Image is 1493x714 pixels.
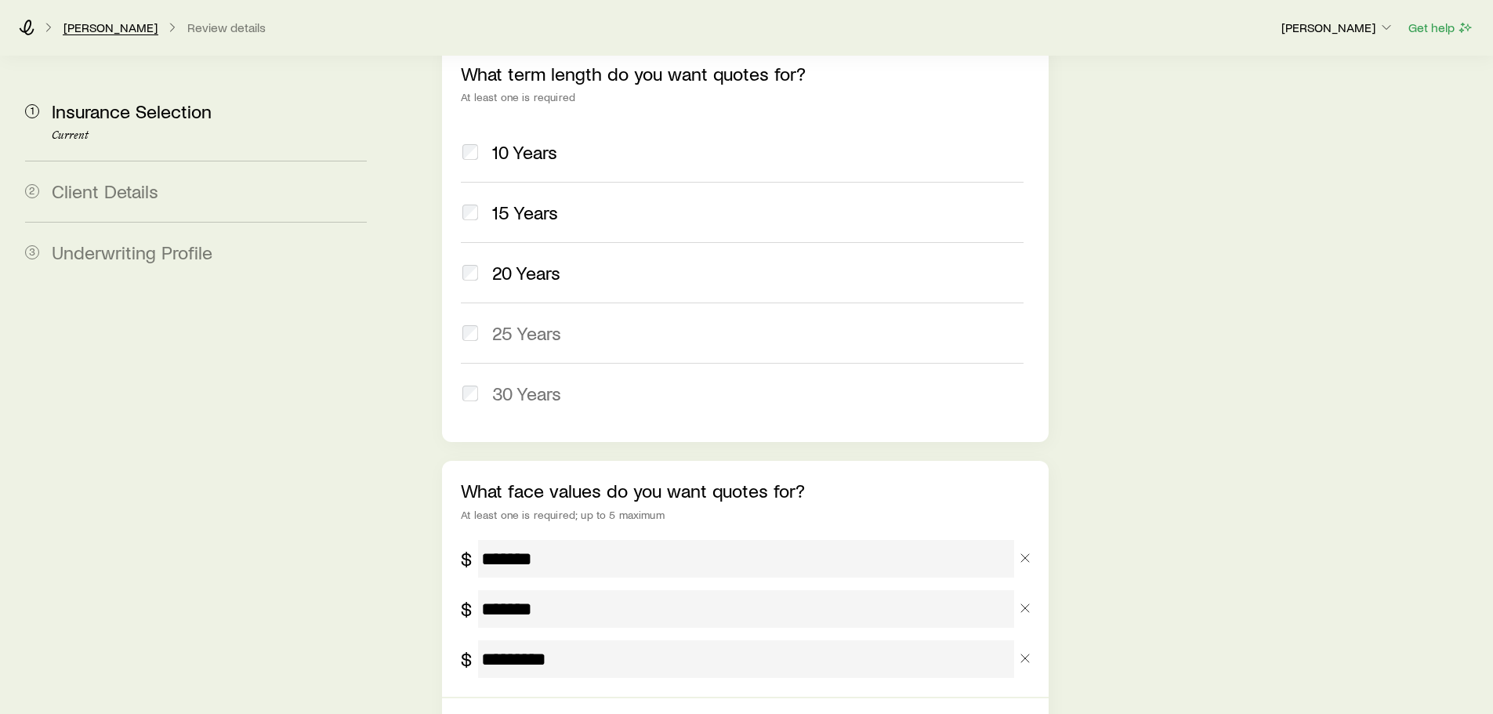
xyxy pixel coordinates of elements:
[25,104,39,118] span: 1
[461,91,1029,103] div: At least one is required
[1408,19,1474,37] button: Get help
[52,100,212,122] span: Insurance Selection
[25,245,39,259] span: 3
[461,63,1029,85] p: What term length do you want quotes for?
[461,479,805,502] label: What face values do you want quotes for?
[461,548,472,570] div: $
[492,201,558,223] span: 15 Years
[462,144,478,160] input: 10 Years
[462,386,478,401] input: 30 Years
[1281,20,1394,35] p: [PERSON_NAME]
[492,262,560,284] span: 20 Years
[462,265,478,281] input: 20 Years
[63,20,158,35] a: [PERSON_NAME]
[52,241,212,263] span: Underwriting Profile
[52,179,158,202] span: Client Details
[52,129,367,142] p: Current
[492,141,557,163] span: 10 Years
[462,205,478,220] input: 15 Years
[1281,19,1395,38] button: [PERSON_NAME]
[187,20,266,35] button: Review details
[461,509,1029,521] div: At least one is required; up to 5 maximum
[461,598,472,620] div: $
[462,325,478,341] input: 25 Years
[492,382,561,404] span: 30 Years
[492,322,561,344] span: 25 Years
[25,184,39,198] span: 2
[461,648,472,670] div: $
